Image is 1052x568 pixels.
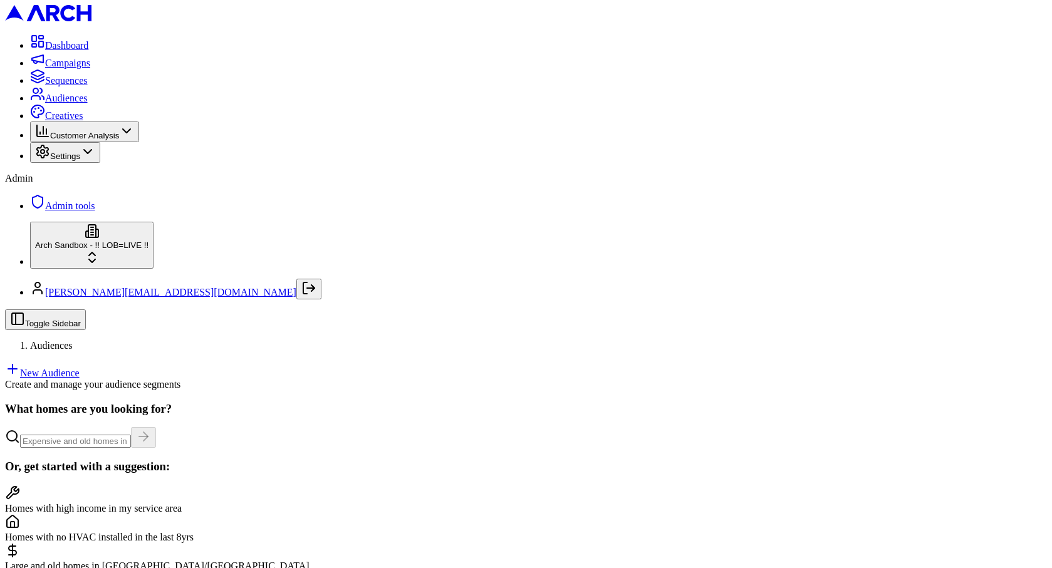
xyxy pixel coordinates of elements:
input: Expensive and old homes in greater SF Bay Area [20,435,131,448]
span: Audiences [45,93,88,103]
span: Dashboard [45,40,88,51]
h3: What homes are you looking for? [5,402,1047,416]
span: Customer Analysis [50,131,119,140]
nav: breadcrumb [5,340,1047,351]
span: Arch Sandbox - !! LOB=LIVE !! [35,240,148,250]
span: Toggle Sidebar [25,319,81,328]
span: Audiences [30,340,73,351]
h3: Or, get started with a suggestion: [5,460,1047,473]
a: Dashboard [30,40,88,51]
a: Audiences [30,93,88,103]
a: Creatives [30,110,83,121]
span: Creatives [45,110,83,121]
button: Toggle Sidebar [5,309,86,330]
a: Admin tools [30,200,95,211]
div: Homes with no HVAC installed in the last 8yrs [5,532,1047,543]
span: Sequences [45,75,88,86]
a: Campaigns [30,58,90,68]
span: Settings [50,152,80,161]
button: Arch Sandbox - !! LOB=LIVE !! [30,222,154,269]
span: Campaigns [45,58,90,68]
div: Create and manage your audience segments [5,379,1047,390]
button: Settings [30,142,100,163]
div: Admin [5,173,1047,184]
a: New Audience [5,368,80,378]
a: Sequences [30,75,88,86]
div: Homes with high income in my service area [5,503,1047,514]
button: Customer Analysis [30,121,139,142]
button: Log out [296,279,321,299]
a: [PERSON_NAME][EMAIL_ADDRESS][DOMAIN_NAME] [45,287,296,297]
span: Admin tools [45,200,95,211]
